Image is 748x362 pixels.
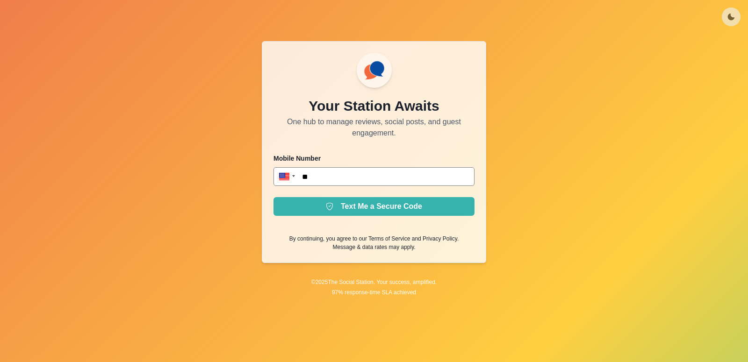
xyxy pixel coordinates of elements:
[289,234,459,243] p: By continuing, you agree to our and .
[332,243,415,251] p: Message & data rates may apply.
[368,235,410,242] a: Terms of Service
[273,197,475,216] button: Text Me a Secure Code
[309,95,439,116] p: Your Station Awaits
[273,154,475,163] p: Mobile Number
[360,57,388,84] img: ssLogoSVG.f144a2481ffb055bcdd00c89108cbcb7.svg
[722,7,741,26] button: Toggle Mode
[273,167,298,186] div: United States: + 1
[423,235,457,242] a: Privacy Policy
[273,116,475,139] p: One hub to manage reviews, social posts, and guest engagement.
